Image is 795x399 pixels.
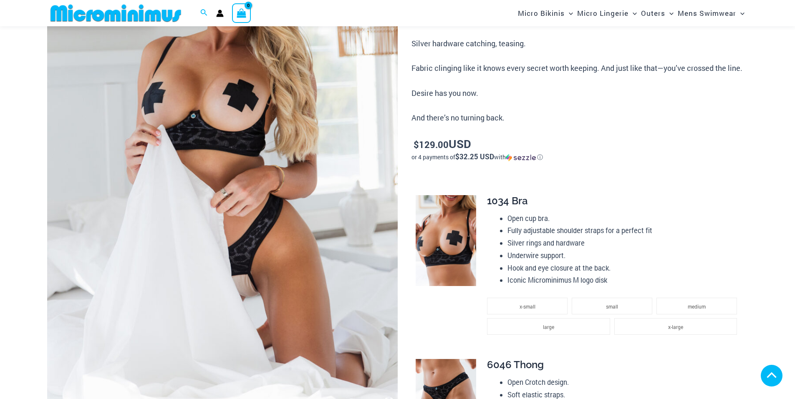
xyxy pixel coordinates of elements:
[507,224,741,237] li: Fully adjustable shoulder straps for a perfect fit
[736,3,745,24] span: Menu Toggle
[232,3,251,23] a: View Shopping Cart, empty
[639,3,676,24] a: OutersMenu ToggleMenu Toggle
[543,324,554,330] span: large
[656,298,737,314] li: medium
[411,153,748,161] div: or 4 payments of with
[411,153,748,161] div: or 4 payments of$32.25 USDwithSezzle Click to learn more about Sezzle
[665,3,674,24] span: Menu Toggle
[200,8,208,19] a: Search icon link
[628,3,637,24] span: Menu Toggle
[641,3,665,24] span: Outers
[506,154,536,161] img: Sezzle
[507,376,741,389] li: Open Crotch design.
[516,3,575,24] a: Micro BikinisMenu ToggleMenu Toggle
[575,3,639,24] a: Micro LingerieMenu ToggleMenu Toggle
[606,303,618,310] span: small
[518,3,565,24] span: Micro Bikinis
[507,249,741,262] li: Underwire support.
[487,318,610,335] li: large
[507,237,741,249] li: Silver rings and hardware
[487,195,528,207] span: 1034 Bra
[678,3,736,24] span: Mens Swimwear
[668,324,683,330] span: x-large
[216,10,224,17] a: Account icon link
[47,4,184,23] img: MM SHOP LOGO FLAT
[416,195,476,286] img: Nights Fall Silver Leopard 1036 Bra
[507,212,741,225] li: Open cup bra.
[507,274,741,286] li: Iconic Microminimus M logo disk
[577,3,628,24] span: Micro Lingerie
[688,303,706,310] span: medium
[455,152,494,161] span: $32.25 USD
[414,138,449,151] bdi: 129.00
[487,359,544,371] span: 6046 Thong
[572,298,652,314] li: small
[565,3,573,24] span: Menu Toggle
[515,1,748,25] nav: Site Navigation
[411,138,748,151] p: USD
[507,262,741,274] li: Hook and eye closure at the back.
[414,138,419,151] span: $
[487,298,568,314] li: x-small
[614,318,737,335] li: x-large
[676,3,747,24] a: Mens SwimwearMenu ToggleMenu Toggle
[520,303,535,310] span: x-small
